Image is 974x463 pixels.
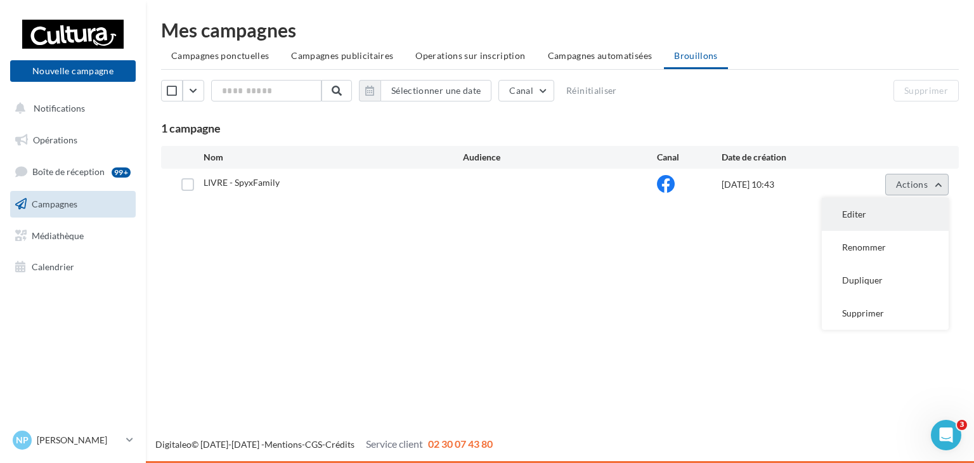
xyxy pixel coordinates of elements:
button: Sélectionner une date [380,80,491,101]
span: NP [16,434,29,447]
a: Digitaleo [155,439,192,450]
a: Boîte de réception99+ [8,158,138,185]
p: [PERSON_NAME] [37,434,121,447]
button: Canal [498,80,554,101]
iframe: Intercom live chat [931,420,961,450]
span: Campagnes publicitaires [291,50,393,61]
button: Supprimer [893,80,959,101]
a: Opérations [8,127,138,153]
span: Notifications [34,103,85,114]
span: © [DATE]-[DATE] - - - [155,439,493,450]
div: Canal [657,151,722,164]
span: Boîte de réception [32,166,105,177]
button: Editer [822,198,949,231]
a: Campagnes [8,191,138,218]
span: Service client [366,438,423,450]
button: Nouvelle campagne [10,60,136,82]
span: Médiathèque [32,230,84,240]
button: Sélectionner une date [359,80,491,101]
span: Actions [896,179,928,190]
div: Audience [463,151,658,164]
div: Date de création [722,151,851,164]
a: CGS [305,439,322,450]
div: Mes campagnes [161,20,959,39]
span: 3 [957,420,967,430]
span: Campagnes automatisées [548,50,653,61]
a: Calendrier [8,254,138,280]
div: Nom [204,151,463,164]
button: Supprimer [822,297,949,330]
span: Calendrier [32,261,74,272]
span: Opérations [33,134,77,145]
a: Crédits [325,439,354,450]
span: Campagnes [32,199,77,209]
button: Dupliquer [822,264,949,297]
button: Renommer [822,231,949,264]
span: Operations sur inscription [415,50,525,61]
div: 99+ [112,167,131,178]
div: [DATE] 10:43 [722,178,851,191]
button: Actions [885,174,949,195]
span: Campagnes ponctuelles [171,50,269,61]
button: Notifications [8,95,133,122]
span: LIVRE - SpyxFamily [204,177,280,188]
a: NP [PERSON_NAME] [10,428,136,452]
span: 1 campagne [161,121,221,135]
a: Mentions [264,439,302,450]
span: 02 30 07 43 80 [428,438,493,450]
a: Médiathèque [8,223,138,249]
button: Réinitialiser [561,83,622,98]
